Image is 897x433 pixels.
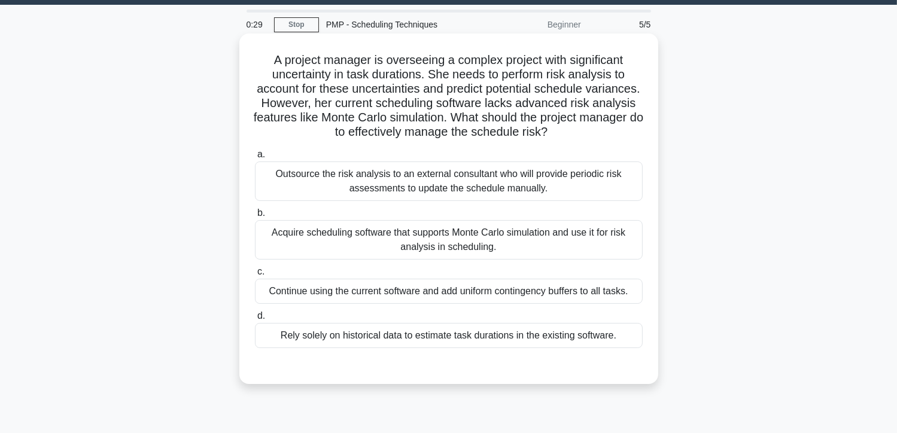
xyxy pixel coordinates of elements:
[588,13,658,36] div: 5/5
[255,220,643,260] div: Acquire scheduling software that supports Monte Carlo simulation and use it for risk analysis in ...
[257,208,265,218] span: b.
[255,323,643,348] div: Rely solely on historical data to estimate task durations in the existing software.
[254,53,644,140] h5: A project manager is overseeing a complex project with significant uncertainty in task durations....
[239,13,274,36] div: 0:29
[319,13,484,36] div: PMP - Scheduling Techniques
[255,279,643,304] div: Continue using the current software and add uniform contingency buffers to all tasks.
[484,13,588,36] div: Beginner
[257,310,265,321] span: d.
[257,266,264,276] span: c.
[257,149,265,159] span: a.
[274,17,319,32] a: Stop
[255,161,643,201] div: Outsource the risk analysis to an external consultant who will provide periodic risk assessments ...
